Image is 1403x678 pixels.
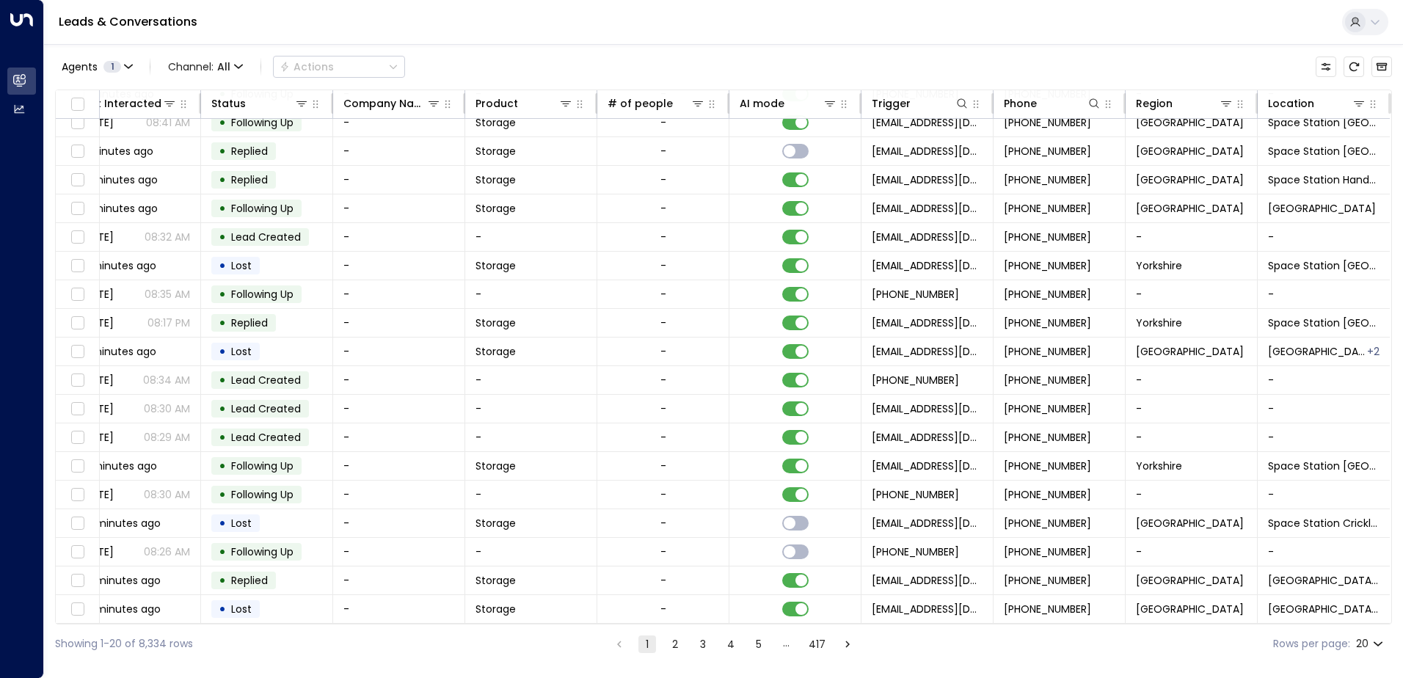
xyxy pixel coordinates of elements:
div: AI mode [740,95,784,112]
span: Toggle select row [68,285,87,304]
span: Toggle select row [68,400,87,418]
span: Toggle select row [68,457,87,475]
span: Yorkshire [1136,459,1182,473]
div: Product [475,95,573,112]
span: leads@space-station.co.uk [872,459,983,473]
span: Refresh [1344,56,1364,77]
span: Toggle select all [68,95,87,114]
td: - [333,280,465,308]
span: Toggle select row [68,114,87,132]
p: 08:17 PM [147,316,190,330]
span: leads@space-station.co.uk [872,602,983,616]
span: Toggle select row [68,257,87,275]
button: Channel:All [162,56,249,77]
div: - [660,115,666,130]
span: Toggle select row [68,142,87,161]
div: • [219,282,226,307]
span: leads@space-station.co.uk [872,144,983,158]
span: Channel: [162,56,249,77]
button: Go to page 417 [806,635,828,653]
div: Last Interacted [79,95,161,112]
td: - [1126,395,1258,423]
div: • [219,568,226,593]
td: - [333,137,465,165]
span: +447466106089 [1004,172,1091,187]
span: Replied [231,144,268,158]
span: leads@space-station.co.uk [872,172,983,187]
span: Birmingham [1136,602,1244,616]
p: 08:29 AM [144,430,190,445]
div: • [219,539,226,564]
div: Product [475,95,518,112]
span: +447742579340 [1004,459,1091,473]
span: +447376654027 [1004,316,1091,330]
td: - [1258,280,1390,308]
div: Phone [1004,95,1037,112]
span: Following Up [231,459,294,473]
span: Yorkshire [1136,316,1182,330]
span: Storage [475,258,516,273]
td: - [333,252,465,280]
div: Region [1136,95,1233,112]
span: Storage [475,201,516,216]
td: - [333,338,465,365]
td: - [333,509,465,537]
span: 11 minutes ago [79,144,153,158]
div: - [660,344,666,359]
div: - [660,201,666,216]
td: - [1258,538,1390,566]
div: - [660,316,666,330]
div: - [660,373,666,387]
button: Actions [273,56,405,78]
span: leads@space-station.co.uk [872,258,983,273]
td: - [465,538,597,566]
div: • [219,310,226,335]
span: Toggle select row [68,371,87,390]
span: Toggle select row [68,200,87,218]
span: leads@space-station.co.uk [872,401,983,416]
div: - [660,230,666,244]
div: AI mode [740,95,837,112]
span: London [1136,516,1244,531]
span: 14 minutes ago [79,201,158,216]
td: - [333,109,465,136]
span: +447742579340 [1004,487,1091,502]
span: +447787257979 [1004,144,1091,158]
div: Location [1268,95,1366,112]
span: Replied [231,573,268,588]
span: Toggle select row [68,171,87,189]
div: # of people [608,95,673,112]
div: • [219,167,226,192]
span: +447465826856 [872,544,959,559]
div: - [660,258,666,273]
div: 20 [1356,633,1386,655]
div: Trigger [872,95,911,112]
span: Lead Created [231,401,301,416]
div: • [219,511,226,536]
td: - [333,395,465,423]
span: Following Up [231,115,294,130]
span: Space Station Kilburn [1268,344,1366,359]
span: Toggle select row [68,543,87,561]
span: Toggle select row [68,228,87,247]
button: page 1 [638,635,656,653]
div: • [219,396,226,421]
div: • [219,482,226,507]
div: - [660,172,666,187]
td: - [465,223,597,251]
div: Last Interacted [79,95,177,112]
span: Space Station Handsworth [1268,172,1380,187]
span: +447465826856 [1004,516,1091,531]
p: 08:34 AM [143,373,190,387]
div: • [219,425,226,450]
span: London [1136,344,1244,359]
p: 08:32 AM [145,230,190,244]
span: Toggle select row [68,600,87,619]
p: 08:35 AM [145,287,190,302]
td: - [333,166,465,194]
span: Yorkshire [1136,258,1182,273]
div: • [219,339,226,364]
div: - [660,430,666,445]
nav: pagination navigation [610,635,857,653]
span: Agents [62,62,98,72]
